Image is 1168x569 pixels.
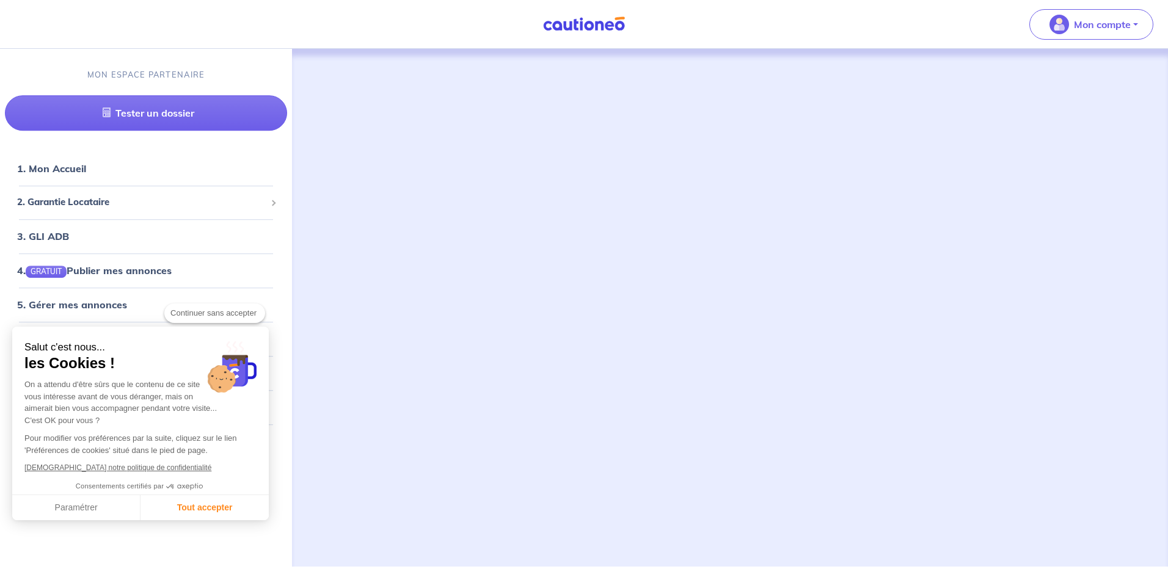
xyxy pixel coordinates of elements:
span: Continuer sans accepter [170,307,259,319]
a: 3. GLI ADB [17,230,69,242]
img: Cautioneo [538,16,630,32]
div: 7. Bons plans pour mes propriétaires [5,361,287,385]
button: Continuer sans accepter [164,303,265,323]
div: 4.GRATUITPublier mes annonces [5,258,287,283]
span: Consentements certifiés par [76,483,164,490]
button: illu_account_valid_menu.svgMon compte [1029,9,1153,40]
div: 8. Aide-Contact [5,395,287,419]
div: On a attendu d'être sûrs que le contenu de ce site vous intéresse avant de vous déranger, mais on... [24,379,257,426]
div: 2. Garantie Locataire [5,190,287,214]
button: Paramétrer [12,495,141,521]
img: illu_account_valid_menu.svg [1049,15,1069,34]
div: 6. Bons plans pour mes locataires [5,327,287,351]
p: MON ESPACE PARTENAIRE [87,69,205,81]
a: 5. Gérer mes annonces [17,299,127,311]
a: 1. Mon Accueil [17,162,86,175]
button: Tout accepter [141,495,269,521]
svg: Axeptio [166,468,203,505]
div: 5. Gérer mes annonces [5,292,287,317]
span: les Cookies ! [24,354,257,372]
div: 1. Mon Accueil [5,156,287,181]
div: Mes informations [5,429,287,454]
a: 4.GRATUITPublier mes annonces [17,264,172,277]
span: 2. Garantie Locataire [17,195,266,209]
a: Tester un dossier [5,95,287,131]
div: 3. GLI ADB [5,224,287,248]
p: Mon compte [1074,17,1131,32]
p: Pour modifier vos préférences par la suite, cliquez sur le lien 'Préférences de cookies' situé da... [24,432,257,456]
small: Salut c'est nous... [24,341,257,354]
a: [DEMOGRAPHIC_DATA] notre politique de confidentialité [24,463,211,472]
button: Consentements certifiés par [70,479,211,495]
